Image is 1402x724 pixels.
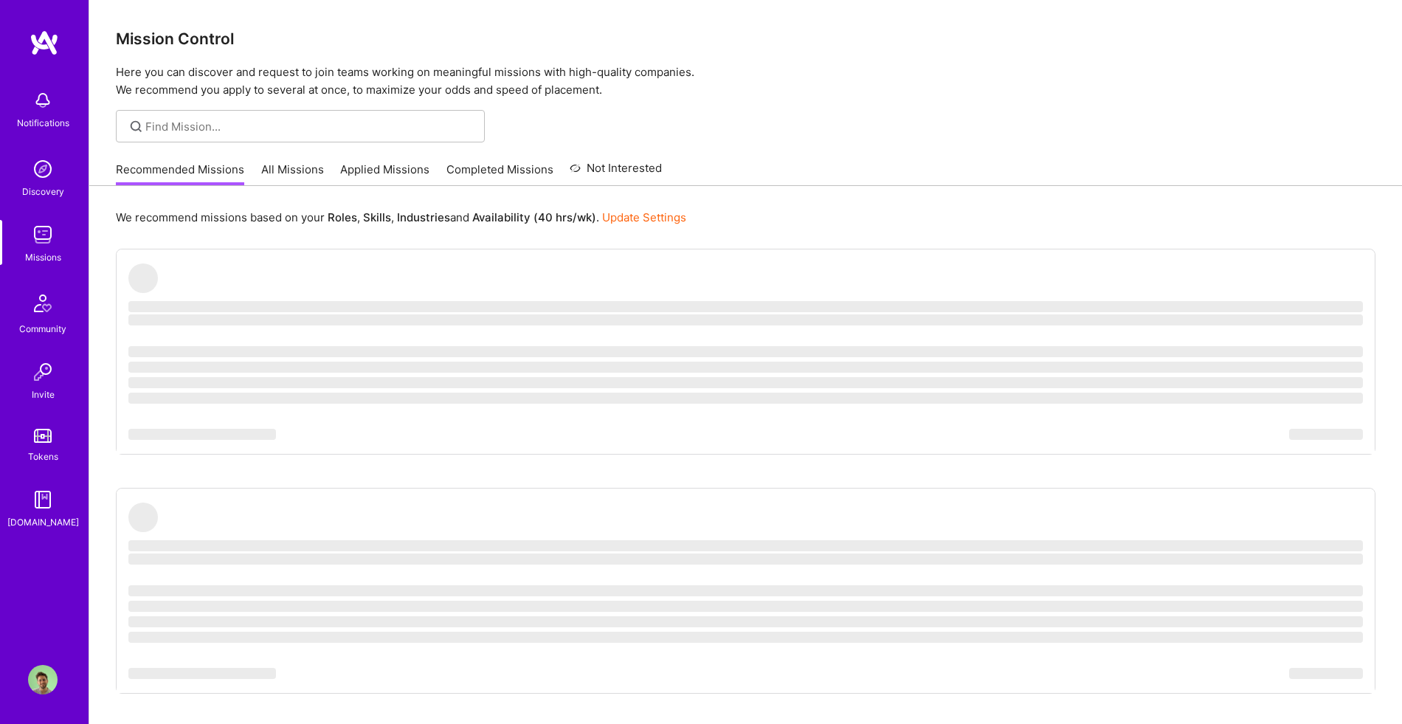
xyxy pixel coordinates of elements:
div: [DOMAIN_NAME] [7,514,79,530]
div: Community [19,321,66,337]
img: discovery [28,154,58,184]
div: Missions [25,249,61,265]
a: All Missions [261,162,324,186]
img: tokens [34,429,52,443]
div: Invite [32,387,55,402]
h3: Mission Control [116,30,1375,48]
img: Invite [28,357,58,387]
img: User Avatar [28,665,58,694]
img: bell [28,86,58,115]
b: Industries [397,210,450,224]
input: Find Mission... [145,119,474,134]
a: Not Interested [570,159,662,186]
div: Discovery [22,184,64,199]
a: User Avatar [24,665,61,694]
b: Availability (40 hrs/wk) [472,210,596,224]
p: We recommend missions based on your , , and . [116,210,686,225]
b: Roles [328,210,357,224]
div: Tokens [28,449,58,464]
a: Update Settings [602,210,686,224]
p: Here you can discover and request to join teams working on meaningful missions with high-quality ... [116,63,1375,99]
i: icon SearchGrey [128,118,145,135]
img: Community [25,286,61,321]
a: Applied Missions [340,162,429,186]
a: Completed Missions [446,162,553,186]
img: guide book [28,485,58,514]
img: teamwork [28,220,58,249]
div: Notifications [17,115,69,131]
img: logo [30,30,59,56]
b: Skills [363,210,391,224]
a: Recommended Missions [116,162,244,186]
